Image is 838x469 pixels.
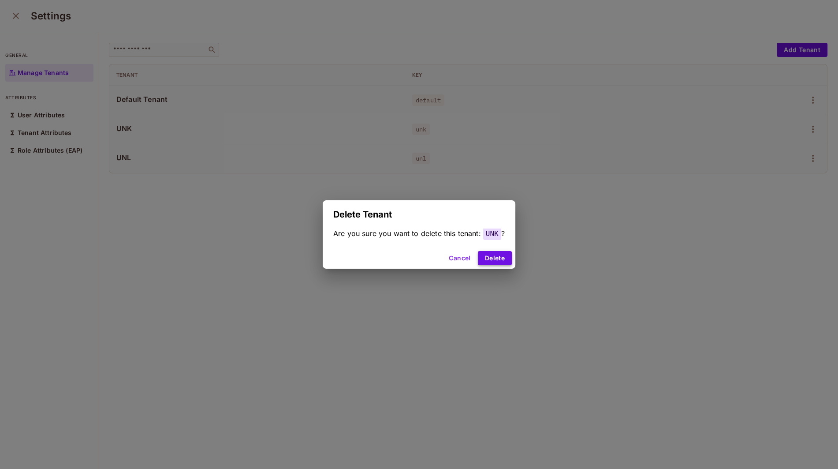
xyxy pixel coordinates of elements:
[478,251,512,265] button: Delete
[445,251,474,265] button: Cancel
[323,200,515,229] h2: Delete Tenant
[333,229,481,238] span: Are you sure you want to delete this tenant:
[333,229,505,239] div: ?
[483,227,501,240] span: UNK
